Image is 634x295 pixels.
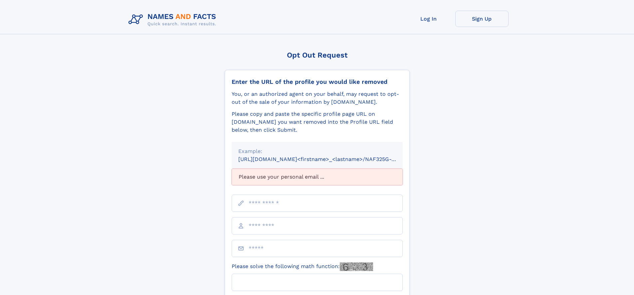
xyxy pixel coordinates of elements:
a: Sign Up [455,11,509,27]
label: Please solve the following math function: [232,262,373,271]
small: [URL][DOMAIN_NAME]<firstname>_<lastname>/NAF325G-xxxxxxxx [238,156,415,162]
div: Example: [238,147,396,155]
a: Log In [402,11,455,27]
div: Opt Out Request [225,51,410,59]
div: Please copy and paste the specific profile page URL on [DOMAIN_NAME] you want removed into the Pr... [232,110,403,134]
div: Please use your personal email ... [232,169,403,185]
div: Enter the URL of the profile you would like removed [232,78,403,85]
div: You, or an authorized agent on your behalf, may request to opt-out of the sale of your informatio... [232,90,403,106]
img: Logo Names and Facts [126,11,222,29]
